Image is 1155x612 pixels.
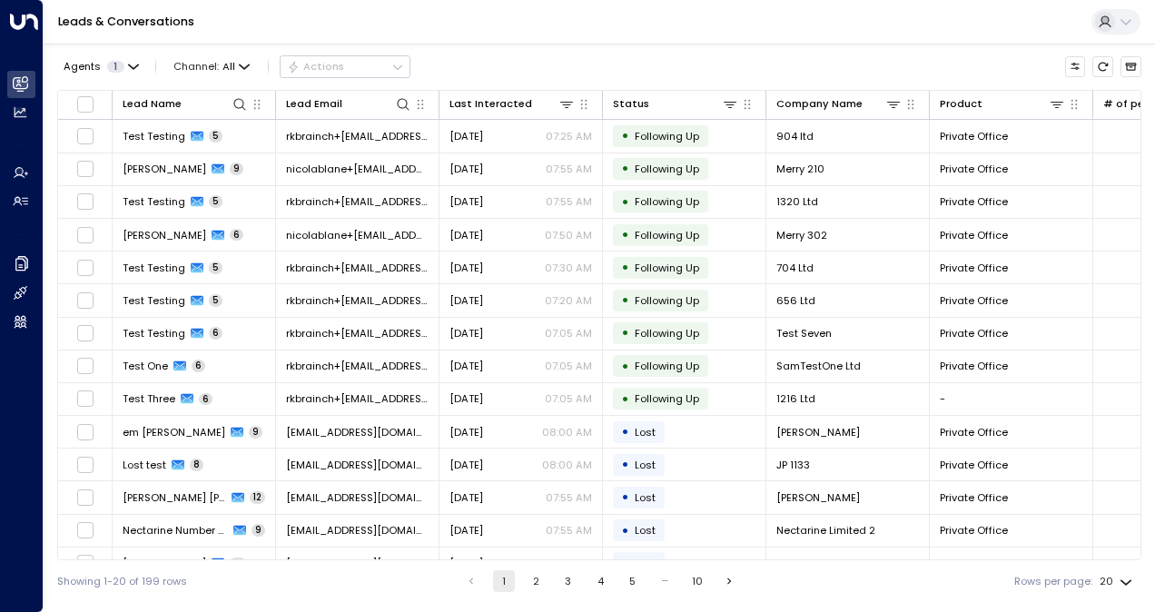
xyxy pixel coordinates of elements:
span: Private Office [940,458,1008,472]
span: Bobin [776,490,860,505]
div: Last Interacted [449,95,532,113]
span: 9 [252,524,265,537]
div: • [621,123,629,148]
div: Product [940,95,1065,113]
span: Private Office [940,359,1008,373]
span: Test Testing [123,129,185,143]
span: 1216 Ltd [776,391,815,406]
span: Private Office [940,129,1008,143]
div: Status [613,95,738,113]
span: Toggle select row [76,291,94,310]
span: 5 [209,262,222,274]
span: rkbrainch+1216@live.co.uk [286,391,429,406]
span: 656 Ltd [776,293,815,308]
p: 07:05 AM [545,326,592,341]
span: em louise [123,425,225,439]
button: Actions [280,55,410,77]
span: rkbrainch+1320@live.co.uk [286,194,429,209]
span: Lost [635,458,656,472]
span: Toggle select row [76,127,94,145]
button: Channel:All [168,56,256,76]
span: 6 [209,327,222,340]
span: charlilucy@aol.com [286,490,429,505]
p: 07:55 AM [546,523,592,538]
td: - [766,548,930,579]
nav: pagination navigation [459,570,742,592]
p: 07:55 AM [546,194,592,209]
span: Lost test [123,458,166,472]
span: All [222,61,235,73]
span: Emma.chandler95@outlook.com [286,425,429,439]
div: 20 [1100,570,1136,593]
div: • [621,551,629,576]
span: Sep 30, 2025 [449,458,483,472]
p: 07:20 AM [545,293,592,308]
span: Toggle select row [76,324,94,342]
div: • [621,354,629,379]
p: 07:55 AM [546,162,592,176]
div: • [621,452,629,477]
span: Nicola Merry [123,228,206,242]
div: • [621,387,629,411]
div: Button group with a nested menu [280,55,410,77]
span: Sep 30, 2025 [449,490,483,505]
span: rkbrainch+0919@live.co.uk [286,326,429,341]
p: 08:00 AM [542,425,592,439]
span: Nectarine Number Change [123,523,228,538]
span: Oct 06, 2025 [449,162,483,176]
div: • [621,156,629,181]
span: Private Office [940,556,1008,570]
span: Private Office [940,523,1008,538]
span: 1320 Ltd [776,194,818,209]
span: Toggle select row [76,423,94,441]
span: nicolablane+302@hotmail.com [286,228,429,242]
span: Toggle select row [76,192,94,211]
label: Rows per page: [1014,574,1092,589]
span: Private Office [940,490,1008,505]
span: Sep 30, 2025 [449,425,483,439]
div: Company Name [776,95,863,113]
span: Following Up [635,194,699,209]
span: Test Testing [123,261,185,275]
span: Toggle select row [76,456,94,474]
span: louise [776,425,860,439]
p: 07:05 AM [545,391,592,406]
div: • [621,321,629,345]
span: Toggle select row [76,521,94,539]
span: 16 [230,558,246,570]
span: Following Up [635,391,699,406]
span: Sep 30, 2025 [449,556,483,570]
div: Product [940,95,982,113]
span: 12 [250,491,265,504]
span: Private Office [940,326,1008,341]
span: Oct 06, 2025 [449,293,483,308]
span: Alex Clark [123,556,206,570]
div: Lead Name [123,95,248,113]
div: Lead Email [286,95,411,113]
p: 07:30 AM [545,261,592,275]
span: Following Up [635,359,699,373]
span: Private Office [940,228,1008,242]
span: 6 [192,360,205,372]
span: alex.clark351@gmail.com [286,556,429,570]
span: SamTestOne Ltd [776,359,861,373]
p: 07:55 AM [546,490,592,505]
div: • [621,420,629,444]
div: Company Name [776,95,902,113]
span: Oct 07, 2025 [449,129,483,143]
span: teganellis00+8@gmail.com [286,523,429,538]
div: • [621,222,629,247]
span: 6 [230,229,243,242]
span: Channel: [168,56,256,76]
span: Test Testing [123,293,185,308]
span: Oct 06, 2025 [449,228,483,242]
span: 8 [190,459,203,471]
button: Customize [1065,56,1086,77]
div: Lead Name [123,95,182,113]
div: • [621,288,629,312]
span: 9 [230,163,243,175]
button: Go to page 2 [525,570,547,592]
span: Test One [123,359,168,373]
span: Oct 06, 2025 [449,391,483,406]
span: Sep 30, 2025 [449,523,483,538]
